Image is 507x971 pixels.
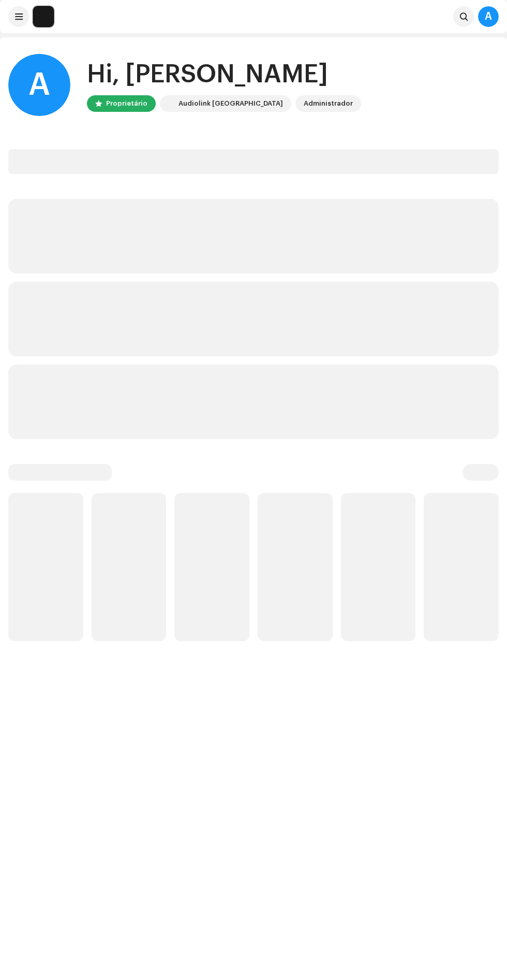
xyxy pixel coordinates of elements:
[87,58,361,91] div: Hi, [PERSON_NAME]
[8,54,70,116] div: A
[178,97,283,110] div: Audiolink [GEOGRAPHIC_DATA]
[478,6,499,27] div: A
[33,6,54,27] img: 730b9dfe-18b5-4111-b483-f30b0c182d82
[304,97,353,110] div: Administrador
[106,97,147,110] div: Proprietário
[162,97,174,110] img: 730b9dfe-18b5-4111-b483-f30b0c182d82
